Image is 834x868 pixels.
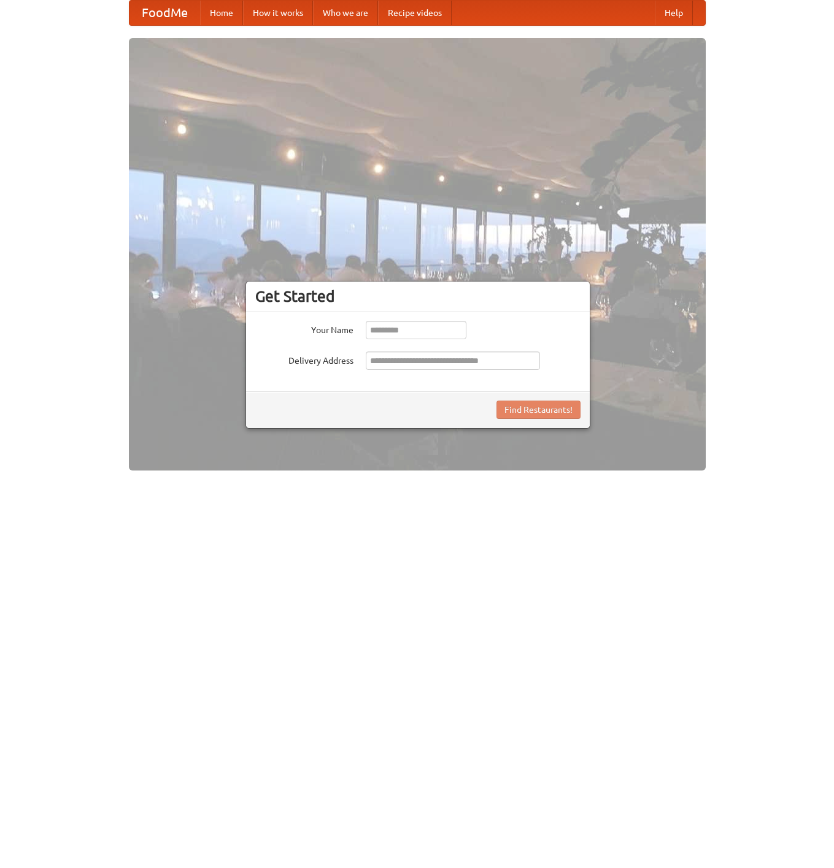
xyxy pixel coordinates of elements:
[496,401,581,419] button: Find Restaurants!
[200,1,243,25] a: Home
[129,1,200,25] a: FoodMe
[313,1,378,25] a: Who we are
[255,287,581,305] h3: Get Started
[243,1,313,25] a: How it works
[255,351,353,367] label: Delivery Address
[255,321,353,336] label: Your Name
[378,1,452,25] a: Recipe videos
[655,1,693,25] a: Help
